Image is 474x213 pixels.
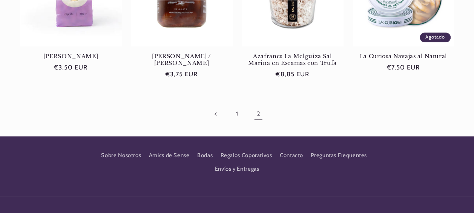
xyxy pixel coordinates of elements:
[215,162,259,176] a: Envíos y Entregas
[20,53,122,60] a: [PERSON_NAME]
[250,105,267,123] a: Página 2
[311,148,367,162] a: Preguntas Frequentes
[149,148,190,162] a: Amics de Sense
[353,53,454,60] a: La Curiosa Navajas al Natural
[242,53,344,67] a: Azafranes La Melguiza Sal Marina en Escamas con Trufa
[101,151,141,162] a: Sobre Nosotros
[131,53,233,67] a: [PERSON_NAME] / [PERSON_NAME]
[220,148,272,162] a: Regalos Coporativos
[228,105,245,123] a: Página 1
[280,148,303,162] a: Contacto
[20,105,454,123] nav: Paginación
[197,148,213,162] a: Bodas
[207,105,224,123] a: Pagina anterior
